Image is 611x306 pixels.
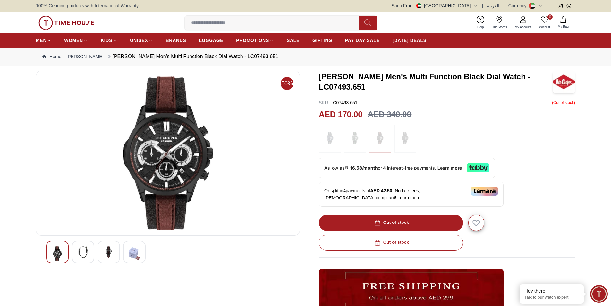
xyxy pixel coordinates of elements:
[64,35,88,46] a: WOMEN
[488,14,511,31] a: Our Stores
[52,246,63,261] img: Lee Cooper Men's Multi Function Dark Blue Dial Watch - LC07493.099
[345,35,380,46] a: PAY DAY SALE
[368,109,411,121] h3: AED 340.00
[166,35,186,46] a: BRANDS
[393,35,427,46] a: [DATE] DEALS
[66,53,103,60] a: [PERSON_NAME]
[319,100,329,105] span: SKU :
[475,25,487,30] span: Help
[547,14,553,20] span: 0
[555,24,571,29] span: My Bag
[524,295,579,300] p: Talk to our watch expert!
[319,182,504,207] div: Or split in 4 payments of - No late fees, [DEMOGRAPHIC_DATA] compliant!
[312,37,332,44] span: GIFTING
[101,37,112,44] span: KIDS
[38,16,94,30] img: ...
[129,246,140,261] img: Lee Cooper Men's Multi Function Dark Blue Dial Watch - LC07493.099
[590,285,608,303] div: Chat Widget
[482,3,483,9] span: |
[372,128,388,150] img: ...
[558,4,563,8] a: Instagram
[42,53,61,60] a: Home
[36,48,575,66] nav: Breadcrumb
[103,246,115,258] img: Lee Cooper Men's Multi Function Dark Blue Dial Watch - LC07493.099
[537,25,553,30] span: Wishlist
[236,35,274,46] a: PROMOTIONS
[319,100,358,106] p: LC07493.651
[130,37,148,44] span: UNISEX
[236,37,269,44] span: PROMOTIONS
[345,37,380,44] span: PAY DAY SALE
[281,77,293,90] span: 50%
[36,3,139,9] span: 100% Genuine products with International Warranty
[41,76,294,230] img: Lee Cooper Men's Multi Function Dark Blue Dial Watch - LC07493.099
[130,35,153,46] a: UNISEX
[370,188,392,193] span: AED 42.50
[393,37,427,44] span: [DATE] DEALS
[36,37,47,44] span: MEN
[552,100,575,106] p: ( Out of stock )
[549,4,554,8] a: Facebook
[106,53,278,60] div: [PERSON_NAME] Men's Multi Function Black Dial Watch - LC07493.651
[503,3,505,9] span: |
[319,72,553,92] h3: [PERSON_NAME] Men's Multi Function Black Dial Watch - LC07493.651
[347,128,363,150] img: ...
[77,246,89,258] img: Lee Cooper Men's Multi Function Dark Blue Dial Watch - LC07493.099
[101,35,117,46] a: KIDS
[553,71,575,93] img: Lee Cooper Men's Multi Function Black Dial Watch - LC07493.651
[312,35,332,46] a: GIFTING
[287,37,300,44] span: SALE
[199,35,224,46] a: LUGGAGE
[471,187,498,196] img: Tamara
[545,3,547,9] span: |
[508,3,529,9] div: Currency
[487,3,499,9] button: العربية
[554,15,573,30] button: My Bag
[524,288,579,294] div: Hey there!
[473,14,488,31] a: Help
[319,109,362,121] h2: AED 170.00
[566,4,571,8] a: Whatsapp
[199,37,224,44] span: LUGGAGE
[36,35,51,46] a: MEN
[287,35,300,46] a: SALE
[416,3,421,8] img: United Arab Emirates
[397,128,413,150] img: ...
[489,25,510,30] span: Our Stores
[535,14,554,31] a: 0Wishlist
[64,37,83,44] span: WOMEN
[392,3,478,9] button: Shop From[GEOGRAPHIC_DATA]
[322,128,338,150] img: ...
[512,25,534,30] span: My Account
[166,37,186,44] span: BRANDS
[397,195,420,200] span: Learn more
